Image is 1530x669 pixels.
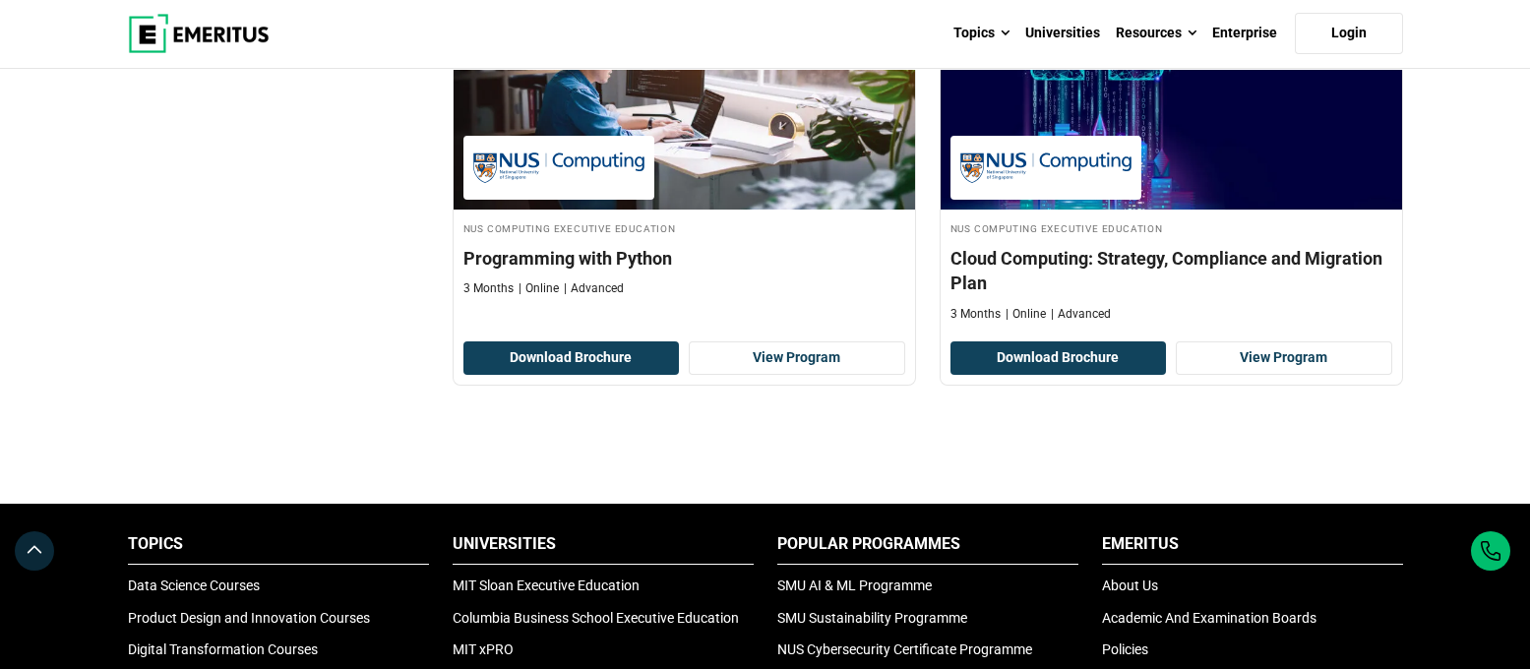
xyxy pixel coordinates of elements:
a: View Program [689,341,905,375]
img: NUS Computing Executive Education [473,146,644,190]
a: SMU Sustainability Programme [777,610,967,626]
p: 3 Months [950,306,1001,323]
a: Product Design and Innovation Courses [128,610,370,626]
a: About Us [1102,578,1158,593]
h4: NUS Computing Executive Education [463,219,905,236]
p: Advanced [564,280,624,297]
a: SMU AI & ML Programme [777,578,932,593]
h4: Cloud Computing: Strategy, Compliance and Migration Plan [950,246,1392,295]
a: AI and Machine Learning Course by NUS Computing Executive Education - NUS Computing Executive Edu... [454,13,915,307]
h4: NUS Computing Executive Education [950,219,1392,236]
img: Programming with Python | Online AI and Machine Learning Course [454,13,915,210]
p: Online [1006,306,1046,323]
a: Digital Transformation Courses [128,641,318,657]
p: 3 Months [463,280,514,297]
a: MIT Sloan Executive Education [453,578,640,593]
a: Login [1295,13,1403,54]
p: Advanced [1051,306,1111,323]
p: Online [519,280,559,297]
a: Strategy and Innovation Course by NUS Computing Executive Education - NUS Computing Executive Edu... [941,13,1402,332]
a: MIT xPRO [453,641,514,657]
a: Policies [1102,641,1148,657]
a: Academic And Examination Boards [1102,610,1316,626]
h4: Programming with Python [463,246,905,271]
button: Download Brochure [950,341,1167,375]
a: Columbia Business School Executive Education [453,610,739,626]
a: View Program [1176,341,1392,375]
a: NUS Cybersecurity Certificate Programme [777,641,1032,657]
a: Data Science Courses [128,578,260,593]
img: NUS Computing Executive Education [960,146,1132,190]
img: Cloud Computing: Strategy, Compliance and Migration Plan | Online Strategy and Innovation Course [941,13,1402,210]
button: Download Brochure [463,341,680,375]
